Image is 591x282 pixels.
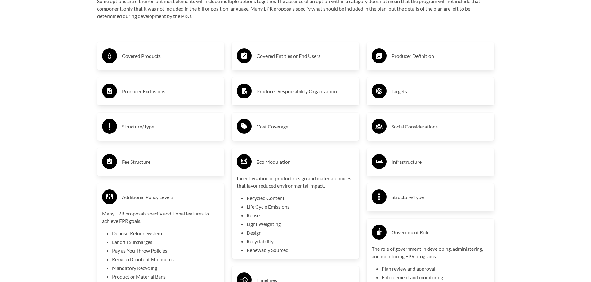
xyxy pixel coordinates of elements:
[247,229,354,236] li: Design
[392,192,489,202] h3: Structure/Type
[247,246,354,254] li: Renewably Sourced
[112,247,220,254] li: Pay as You Throw Policies
[257,51,354,61] h3: Covered Entities or End Users
[102,210,220,225] p: Many EPR proposals specify additional features to achieve EPR goals.
[382,274,489,281] li: Enforcement and monitoring
[392,51,489,61] h3: Producer Definition
[257,122,354,132] h3: Cost Coverage
[112,230,220,237] li: Deposit Refund System
[247,220,354,228] li: Light Weighting
[382,265,489,272] li: Plan review and approval
[257,157,354,167] h3: Eco Modulation
[112,264,220,272] li: Mandatory Recycling
[122,157,220,167] h3: Fee Structure
[392,86,489,96] h3: Targets
[247,212,354,219] li: Reuse
[112,273,220,280] li: Product or Material Bans
[392,157,489,167] h3: Infrastructure
[112,238,220,246] li: Landfill Surcharges
[392,122,489,132] h3: Social Considerations
[257,86,354,96] h3: Producer Responsibility Organization
[247,203,354,210] li: Life Cycle Emissions
[112,256,220,263] li: Recycled Content Minimums
[122,86,220,96] h3: Producer Exclusions
[122,122,220,132] h3: Structure/Type
[237,175,354,189] p: Incentivization of product design and material choices that favor reduced environmental impact.
[247,194,354,202] li: Recycled Content
[122,192,220,202] h3: Additional Policy Levers
[247,238,354,245] li: Recyclability
[392,228,489,237] h3: Government Role
[372,245,489,260] p: The role of government in developing, administering, and monitoring EPR programs.
[122,51,220,61] h3: Covered Products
